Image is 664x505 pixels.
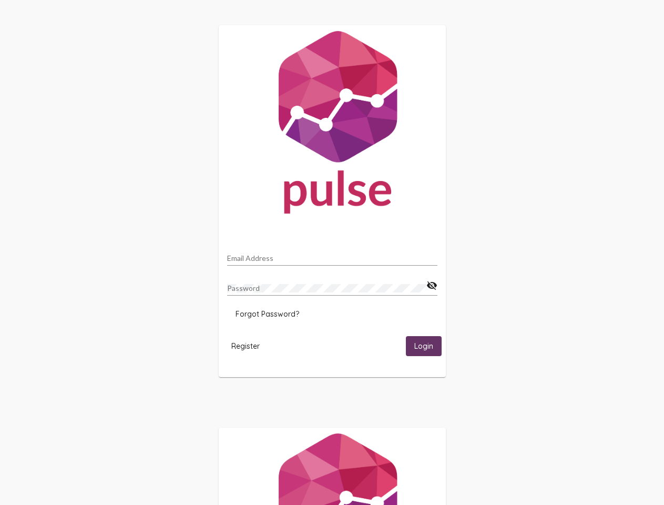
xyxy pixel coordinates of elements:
button: Register [223,336,268,356]
span: Register [231,341,260,351]
button: Forgot Password? [227,305,308,324]
button: Login [406,336,442,356]
span: Login [414,342,433,351]
span: Forgot Password? [236,309,299,319]
mat-icon: visibility_off [426,279,437,292]
img: Pulse For Good Logo [219,25,446,224]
